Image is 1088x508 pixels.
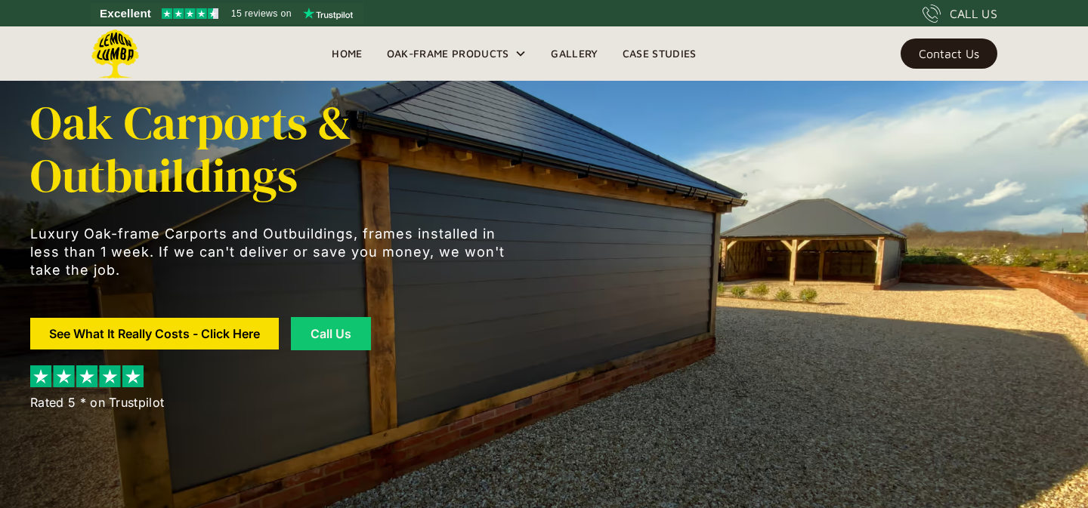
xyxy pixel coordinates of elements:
[30,97,514,202] h1: Oak Carports & Outbuildings
[30,225,514,279] p: Luxury Oak-frame Carports and Outbuildings, frames installed in less than 1 week. If we can't del...
[539,42,610,65] a: Gallery
[610,42,709,65] a: Case Studies
[91,3,363,24] a: See Lemon Lumba reviews on Trustpilot
[901,38,997,69] a: Contact Us
[30,318,279,349] a: See What It Really Costs - Click Here
[923,5,997,23] a: CALL US
[162,8,218,19] img: Trustpilot 4.5 stars
[387,45,509,63] div: Oak-Frame Products
[919,48,979,59] div: Contact Us
[100,5,151,23] span: Excellent
[30,393,164,411] div: Rated 5 * on Trustpilot
[303,8,353,20] img: Trustpilot logo
[231,5,292,23] span: 15 reviews on
[320,42,374,65] a: Home
[291,317,371,350] a: Call Us
[310,328,352,340] div: Call Us
[950,5,997,23] div: CALL US
[375,26,539,81] div: Oak-Frame Products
